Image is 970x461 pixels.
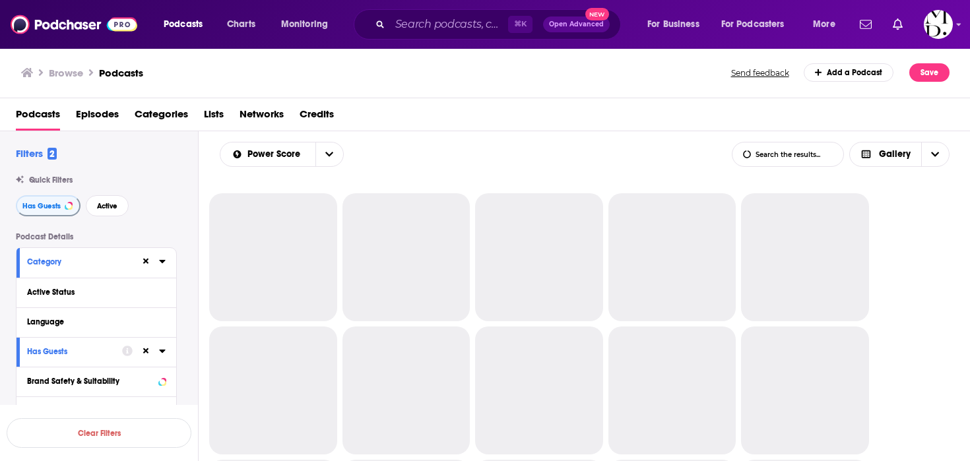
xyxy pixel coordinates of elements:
button: open menu [315,142,343,166]
span: Podcasts [164,15,203,34]
button: Has Guests [16,195,81,216]
a: Episodes [76,104,119,131]
a: Show notifications dropdown [855,13,877,36]
h2: Filters [16,147,57,160]
button: Save [909,63,950,82]
div: Language [27,317,157,326]
span: For Podcasters [721,15,785,34]
button: open menu [154,14,220,35]
button: Political SkewBeta [27,402,166,419]
button: Language [27,313,166,330]
button: open menu [272,14,345,35]
span: New [585,8,609,20]
span: Power Score [247,150,305,159]
button: Clear Filters [7,418,191,448]
img: User Profile [924,10,953,39]
span: Open Advanced [549,21,604,28]
a: Networks [240,104,284,131]
button: Active Status [27,284,166,300]
span: More [813,15,835,34]
button: Choose View [849,142,950,167]
a: Show notifications dropdown [888,13,908,36]
h3: Browse [49,67,83,79]
a: Credits [300,104,334,131]
span: Logged in as melissa26784 [924,10,953,39]
span: Gallery [879,150,911,159]
button: open menu [638,14,716,35]
span: Has Guests [22,202,61,210]
button: Category [27,253,141,270]
button: Active [86,195,129,216]
p: Podcast Details [16,232,177,241]
div: Has Guests [27,347,113,356]
div: Brand Safety & Suitability [27,377,154,386]
span: Monitoring [281,15,328,34]
span: ⌘ K [508,16,533,33]
button: Open AdvancedNew [543,16,610,32]
button: Send feedback [727,67,793,78]
span: Active [97,202,117,210]
button: open menu [713,14,804,35]
button: Brand Safety & Suitability [27,373,166,389]
input: Search podcasts, credits, & more... [390,14,508,35]
a: Categories [135,104,188,131]
a: Charts [218,14,263,35]
a: Podcasts [99,67,143,79]
a: Lists [204,104,224,131]
button: Has Guests [27,343,122,359]
a: Add a Podcast [804,63,894,82]
span: For Business [647,15,699,34]
button: open menu [220,150,315,159]
div: Category [27,257,132,266]
a: Podcasts [16,104,60,131]
span: 2 [48,148,57,160]
div: Search podcasts, credits, & more... [366,9,633,40]
img: Podchaser - Follow, Share and Rate Podcasts [11,12,137,37]
button: Show profile menu [924,10,953,39]
span: Charts [227,15,255,34]
h2: Choose List sort [220,142,344,167]
button: open menu [804,14,852,35]
div: Active Status [27,288,157,297]
span: Quick Filters [29,175,73,185]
